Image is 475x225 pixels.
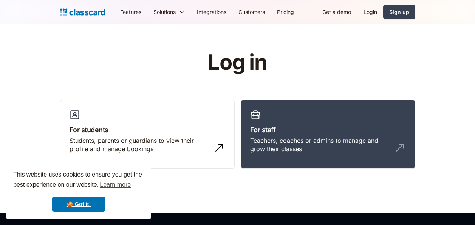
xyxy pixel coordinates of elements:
span: This website uses cookies to ensure you get the best experience on our website. [13,170,144,191]
h1: Log in [118,51,357,74]
a: Sign up [383,5,415,19]
a: Login [357,3,383,20]
a: Features [114,3,147,20]
a: Pricing [271,3,300,20]
a: Integrations [191,3,232,20]
h3: For staff [250,125,406,135]
h3: For students [70,125,225,135]
a: dismiss cookie message [52,197,105,212]
a: For staffTeachers, coaches or admins to manage and grow their classes [241,100,415,169]
div: Solutions [153,8,176,16]
a: For studentsStudents, parents or guardians to view their profile and manage bookings [60,100,235,169]
div: Solutions [147,3,191,20]
div: Students, parents or guardians to view their profile and manage bookings [70,136,210,153]
a: learn more about cookies [99,179,132,191]
div: Teachers, coaches or admins to manage and grow their classes [250,136,391,153]
a: Get a demo [316,3,357,20]
div: Sign up [389,8,409,16]
div: cookieconsent [6,163,151,219]
a: home [60,7,105,17]
a: Customers [232,3,271,20]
